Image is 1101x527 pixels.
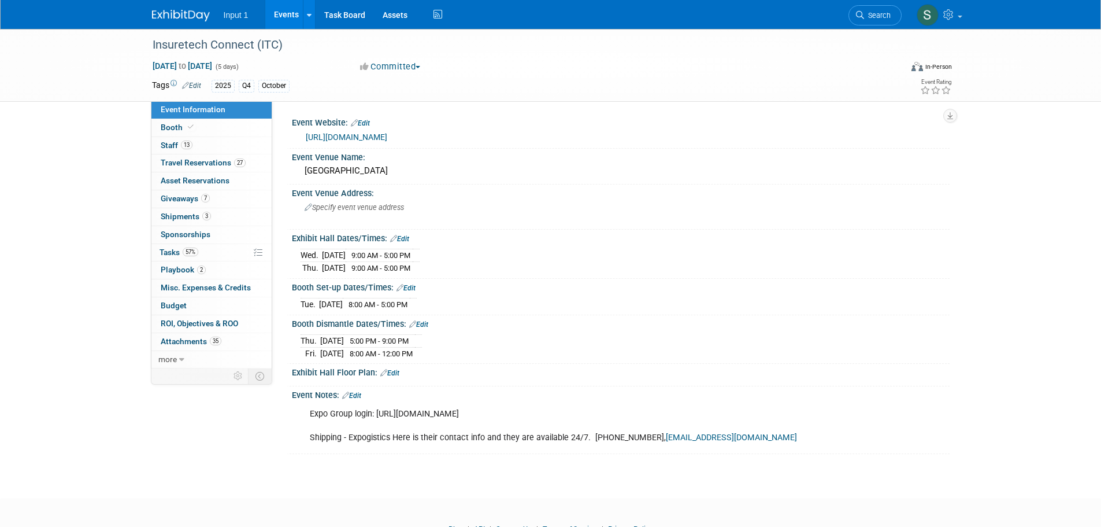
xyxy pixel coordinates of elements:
[302,403,822,449] div: Expo Group login: [URL][DOMAIN_NAME] Shipping - Expogistics Here is their contact info and they a...
[151,101,272,119] a: Event Information
[151,154,272,172] a: Travel Reservations27
[151,315,272,333] a: ROI, Objectives & ROO
[351,264,410,272] span: 9:00 AM - 5:00 PM
[151,279,272,297] a: Misc. Expenses & Credits
[319,298,343,311] td: [DATE]
[380,369,399,377] a: Edit
[239,80,254,92] div: Q4
[151,208,272,226] a: Shipments3
[248,368,272,384] td: Toggle Event Tabs
[177,61,188,71] span: to
[228,368,249,384] td: Personalize Event Tab Strip
[161,123,196,132] span: Booth
[161,265,206,274] span: Playbook
[158,355,177,364] span: more
[161,158,246,167] span: Travel Reservations
[301,335,320,348] td: Thu.
[322,262,346,274] td: [DATE]
[152,61,213,71] span: [DATE] [DATE]
[151,172,272,190] a: Asset Reservations
[224,10,249,20] span: Input 1
[342,392,361,400] a: Edit
[925,62,952,71] div: In-Person
[306,132,387,142] a: [URL][DOMAIN_NAME]
[151,119,272,137] a: Booth
[833,60,952,78] div: Event Format
[161,141,192,150] span: Staff
[161,337,221,346] span: Attachments
[305,203,404,212] span: Specify event venue address
[161,212,211,221] span: Shipments
[182,82,201,90] a: Edit
[301,249,322,262] td: Wed.
[151,297,272,315] a: Budget
[864,11,891,20] span: Search
[356,61,425,73] button: Committed
[202,212,211,220] span: 3
[301,298,319,311] td: Tue.
[151,244,272,261] a: Tasks57%
[214,63,239,71] span: (5 days)
[409,320,428,329] a: Edit
[292,185,950,199] div: Event Venue Address:
[920,79,951,85] div: Event Rating
[911,62,923,71] img: Format-Inperson.png
[258,80,290,92] div: October
[292,315,950,330] div: Booth Dismantle Dates/Times:
[917,4,939,26] img: Susan Stout
[152,10,210,21] img: ExhibitDay
[183,248,198,256] span: 57%
[161,176,229,185] span: Asset Reservations
[188,124,194,130] i: Booth reservation complete
[292,230,950,245] div: Exhibit Hall Dates/Times:
[351,251,410,260] span: 9:00 AM - 5:00 PM
[212,80,235,92] div: 2025
[160,248,198,257] span: Tasks
[151,261,272,279] a: Playbook2
[161,301,187,310] span: Budget
[320,335,344,348] td: [DATE]
[301,262,322,274] td: Thu.
[350,349,413,358] span: 8:00 AM - 12:00 PM
[151,137,272,154] a: Staff13
[161,194,210,203] span: Giveaways
[322,249,346,262] td: [DATE]
[151,226,272,244] a: Sponsorships
[181,141,192,149] span: 13
[161,105,225,114] span: Event Information
[320,347,344,359] td: [DATE]
[292,279,950,294] div: Booth Set-up Dates/Times:
[201,194,210,202] span: 7
[292,364,950,379] div: Exhibit Hall Floor Plan:
[161,319,238,328] span: ROI, Objectives & ROO
[390,235,409,243] a: Edit
[301,162,941,180] div: [GEOGRAPHIC_DATA]
[197,266,206,274] span: 2
[848,5,902,25] a: Search
[210,337,221,345] span: 35
[396,284,416,292] a: Edit
[292,386,950,401] div: Event Notes:
[350,337,409,345] span: 5:00 PM - 9:00 PM
[151,351,272,368] a: more
[151,190,272,208] a: Giveaways7
[161,283,251,292] span: Misc. Expenses & Credits
[149,35,884,56] div: Insuretech Connect (ITC)
[151,333,272,351] a: Attachments35
[349,300,407,309] span: 8:00 AM - 5:00 PM
[301,347,320,359] td: Fri.
[666,433,797,443] a: [EMAIL_ADDRESS][DOMAIN_NAME]
[152,79,201,93] td: Tags
[351,119,370,127] a: Edit
[292,149,950,163] div: Event Venue Name:
[292,114,950,129] div: Event Website:
[161,230,210,239] span: Sponsorships
[234,159,246,167] span: 27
